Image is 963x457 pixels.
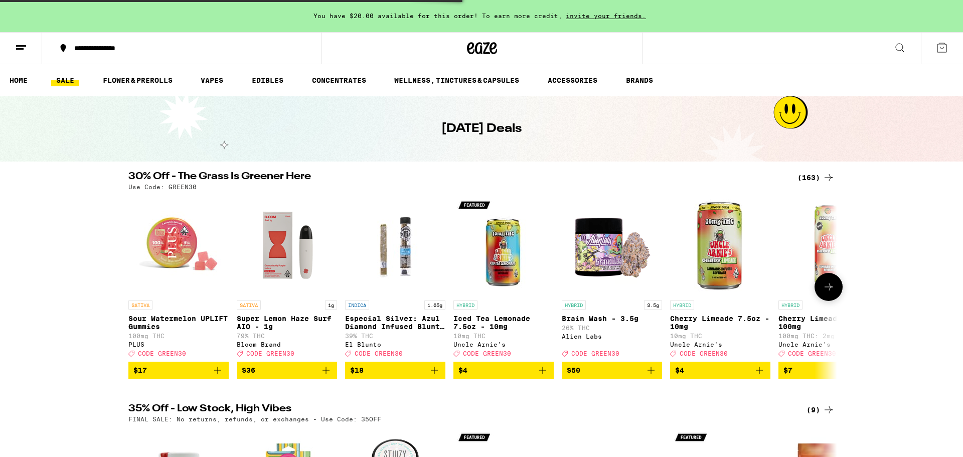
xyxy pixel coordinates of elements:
[307,74,371,86] a: CONCENTRATES
[128,404,785,416] h2: 35% Off - Low Stock, High Vibes
[237,341,337,348] div: Bloom Brand
[458,366,467,374] span: $4
[463,350,511,357] span: CODE GREEN30
[6,7,72,15] span: Hi. Need any help?
[562,362,662,379] button: Add to bag
[453,315,554,331] p: Iced Tea Lemonade 7.5oz - 10mg
[350,366,364,374] span: $18
[196,74,228,86] a: VAPES
[670,362,770,379] button: Add to bag
[345,300,369,310] p: INDICA
[453,333,554,339] p: 10mg THC
[670,195,770,362] a: Open page for Cherry Limeade 7.5oz - 10mg from Uncle Arnie's
[128,195,229,295] img: PLUS - Sour Watermelon UPLIFT Gummies
[389,74,524,86] a: WELLNESS, TINCTURES & CAPSULES
[424,300,445,310] p: 1.65g
[138,350,186,357] span: CODE GREEN30
[670,300,694,310] p: HYBRID
[807,404,835,416] a: (9)
[246,350,294,357] span: CODE GREEN30
[778,315,879,331] p: Cherry Limeade 12oz - 100mg
[778,362,879,379] button: Add to bag
[237,300,261,310] p: SATIVA
[345,315,445,331] p: Especial Silver: Azul Diamond Infused Blunt - 1.65g
[247,74,288,86] a: EDIBLES
[562,300,586,310] p: HYBRID
[453,300,477,310] p: HYBRID
[680,350,728,357] span: CODE GREEN30
[237,333,337,339] p: 79% THC
[778,195,879,295] img: Uncle Arnie's - Cherry Limeade 12oz - 100mg
[441,120,522,137] h1: [DATE] Deals
[562,333,662,340] div: Alien Labs
[355,350,403,357] span: CODE GREEN30
[98,74,178,86] a: FLOWER & PREROLLS
[778,341,879,348] div: Uncle Arnie's
[128,300,152,310] p: SATIVA
[571,350,619,357] span: CODE GREEN30
[670,333,770,339] p: 10mg THC
[453,195,554,362] a: Open page for Iced Tea Lemonade 7.5oz - 10mg from Uncle Arnie's
[133,366,147,374] span: $17
[345,362,445,379] button: Add to bag
[128,362,229,379] button: Add to bag
[670,315,770,331] p: Cherry Limeade 7.5oz - 10mg
[778,333,879,339] p: 100mg THC: 2mg CBD
[670,341,770,348] div: Uncle Arnie's
[778,195,879,362] a: Open page for Cherry Limeade 12oz - 100mg from Uncle Arnie's
[5,74,33,86] a: HOME
[237,195,337,362] a: Open page for Super Lemon Haze Surf AIO - 1g from Bloom Brand
[453,362,554,379] button: Add to bag
[644,300,662,310] p: 3.5g
[562,315,662,323] p: Brain Wash - 3.5g
[562,195,662,295] img: Alien Labs - Brain Wash - 3.5g
[51,74,79,86] a: SALE
[562,325,662,331] p: 26% THC
[788,350,836,357] span: CODE GREEN30
[621,74,658,86] a: BRANDS
[128,333,229,339] p: 100mg THC
[345,341,445,348] div: El Blunto
[675,366,684,374] span: $4
[797,172,835,184] a: (163)
[313,13,562,19] span: You have $20.00 available for this order! To earn more credit,
[778,300,802,310] p: HYBRID
[128,315,229,331] p: Sour Watermelon UPLIFT Gummies
[567,366,580,374] span: $50
[670,195,770,295] img: Uncle Arnie's - Cherry Limeade 7.5oz - 10mg
[237,195,337,295] img: Bloom Brand - Super Lemon Haze Surf AIO - 1g
[128,184,197,190] p: Use Code: GREEN30
[237,362,337,379] button: Add to bag
[325,300,337,310] p: 1g
[345,195,445,362] a: Open page for Especial Silver: Azul Diamond Infused Blunt - 1.65g from El Blunto
[783,366,792,374] span: $7
[453,195,554,295] img: Uncle Arnie's - Iced Tea Lemonade 7.5oz - 10mg
[128,416,381,422] p: FINAL SALE: No returns, refunds, or exchanges - Use Code: 35OFF
[345,195,445,295] img: El Blunto - Especial Silver: Azul Diamond Infused Blunt - 1.65g
[128,172,785,184] h2: 30% Off - The Grass Is Greener Here
[562,13,650,19] span: invite your friends.
[345,333,445,339] p: 39% THC
[128,195,229,362] a: Open page for Sour Watermelon UPLIFT Gummies from PLUS
[562,195,662,362] a: Open page for Brain Wash - 3.5g from Alien Labs
[543,74,602,86] a: ACCESSORIES
[242,366,255,374] span: $36
[237,315,337,331] p: Super Lemon Haze Surf AIO - 1g
[453,341,554,348] div: Uncle Arnie's
[128,341,229,348] div: PLUS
